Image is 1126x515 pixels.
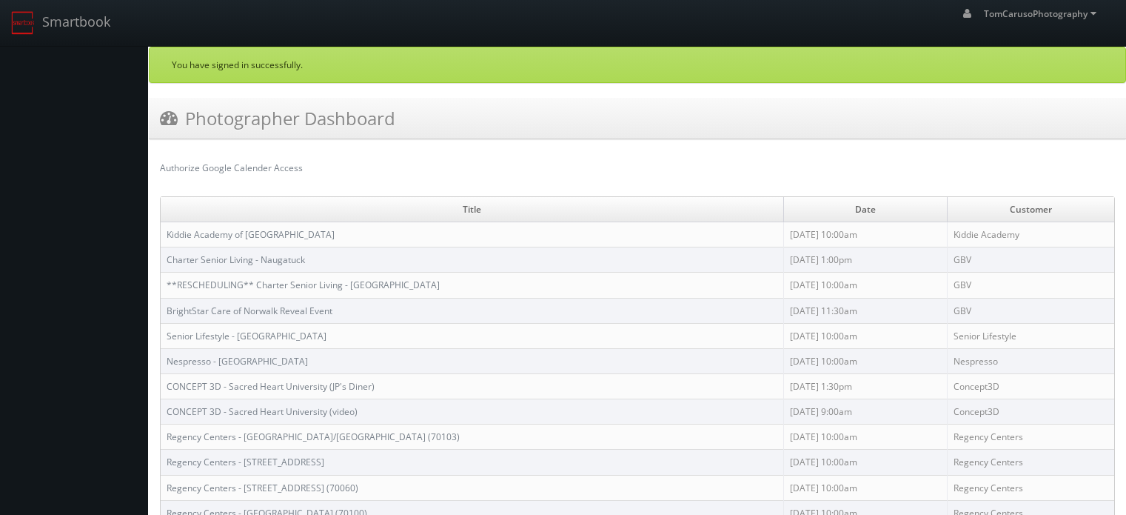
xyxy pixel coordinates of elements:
td: Customer [947,197,1114,222]
td: Nespresso [947,348,1114,373]
td: GBV [947,298,1114,323]
td: Regency Centers [947,475,1114,500]
td: Title [161,197,784,222]
td: Concept3D [947,399,1114,425]
td: Date [784,197,947,222]
td: [DATE] 10:00am [784,425,947,450]
a: CONCEPT 3D - Sacred Heart University (video) [167,405,358,418]
td: Regency Centers [947,450,1114,475]
a: CONCEPT 3D - Sacred Heart University (JP's Diner) [167,380,375,393]
h3: Photographer Dashboard [160,105,395,131]
a: Regency Centers - [STREET_ADDRESS] [167,456,324,468]
span: TomCarusoPhotography [984,7,1101,20]
td: [DATE] 10:00am [784,475,947,500]
td: [DATE] 1:00pm [784,247,947,273]
a: Kiddie Academy of [GEOGRAPHIC_DATA] [167,228,335,241]
a: Senior Lifestyle - [GEOGRAPHIC_DATA] [167,330,326,342]
td: [DATE] 11:30am [784,298,947,323]
a: Regency Centers - [GEOGRAPHIC_DATA]/[GEOGRAPHIC_DATA] (70103) [167,431,460,443]
td: Regency Centers [947,425,1114,450]
td: [DATE] 10:00am [784,222,947,247]
a: Charter Senior Living - Naugatuck [167,253,305,266]
td: [DATE] 10:00am [784,450,947,475]
p: You have signed in successfully. [172,59,1103,71]
td: Kiddie Academy [947,222,1114,247]
td: [DATE] 9:00am [784,399,947,425]
a: **RESCHEDULING** Charter Senior Living - [GEOGRAPHIC_DATA] [167,279,440,291]
td: [DATE] 10:00am [784,348,947,373]
img: smartbook-logo.png [11,11,35,35]
td: GBV [947,273,1114,298]
td: [DATE] 10:00am [784,323,947,348]
a: Nespresso - [GEOGRAPHIC_DATA] [167,355,308,368]
a: Authorize Google Calender Access [160,162,303,174]
td: Concept3D [947,373,1114,399]
td: Senior Lifestyle [947,323,1114,348]
td: [DATE] 10:00am [784,273,947,298]
a: Regency Centers - [STREET_ADDRESS] (70060) [167,482,358,494]
td: [DATE] 1:30pm [784,373,947,399]
td: GBV [947,247,1114,273]
a: BrightStar Care of Norwalk Reveal Event [167,305,332,317]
